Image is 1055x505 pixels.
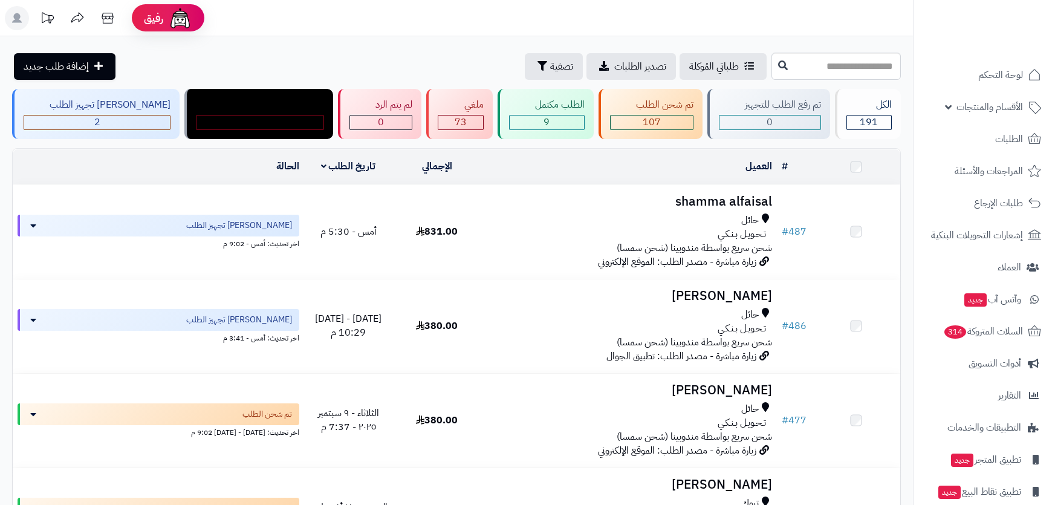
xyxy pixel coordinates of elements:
[782,224,807,239] a: #487
[937,483,1021,500] span: تطبيق نقاط البيع
[921,157,1048,186] a: المراجعات والأسئلة
[550,59,573,74] span: تصفية
[24,98,170,112] div: [PERSON_NAME] تجهيز الطلب
[336,89,424,139] a: لم يتم الرد 0
[378,115,384,129] span: 0
[782,413,788,428] span: #
[438,116,482,129] div: 73
[943,323,1023,340] span: السلات المتروكة
[455,115,467,129] span: 73
[18,331,299,344] div: اخر تحديث: أمس - 3:41 م
[964,293,987,307] span: جديد
[938,486,961,499] span: جديد
[782,319,788,333] span: #
[14,53,115,80] a: إضافة طلب جديد
[969,355,1021,372] span: أدوات التسويق
[782,224,788,239] span: #
[719,98,821,112] div: تم رفع الطلب للتجهيز
[349,98,412,112] div: لم يتم الرد
[998,259,1021,276] span: العملاء
[242,408,292,420] span: تم شحن الطلب
[24,59,89,74] span: إضافة طلب جديد
[168,6,192,30] img: ai-face.png
[486,289,772,303] h3: [PERSON_NAME]
[995,131,1023,148] span: الطلبات
[617,241,772,255] span: شحن سريع بواسطة مندوبينا (شحن سمسا)
[741,308,759,322] span: حائل
[32,6,62,33] a: تحديثات المنصة
[186,314,292,326] span: [PERSON_NAME] تجهيز الطلب
[495,89,596,139] a: الطلب مكتمل 9
[315,311,381,340] span: [DATE] - [DATE] 10:29 م
[614,59,666,74] span: تصدير الطلبات
[921,349,1048,378] a: أدوات التسويق
[617,335,772,350] span: شحن سريع بواسطة مندوبينا (شحن سمسا)
[606,349,756,363] span: زيارة مباشرة - مصدر الطلب: تطبيق الجوال
[741,402,759,416] span: حائل
[486,478,772,492] h3: [PERSON_NAME]
[963,291,1021,308] span: وآتس آب
[973,32,1044,57] img: logo-2.png
[741,213,759,227] span: حائل
[951,454,973,467] span: جديد
[998,387,1021,404] span: التقارير
[18,236,299,249] div: اخر تحديث: أمس - 9:02 م
[947,419,1021,436] span: التطبيقات والخدمات
[718,416,766,430] span: تـحـويـل بـنـكـي
[186,220,292,232] span: [PERSON_NAME] تجهيز الطلب
[10,89,182,139] a: [PERSON_NAME] تجهيز الطلب 2
[956,99,1023,116] span: الأقسام والمنتجات
[94,115,100,129] span: 2
[318,406,379,434] span: الثلاثاء - ٩ سبتمبر ٢٠٢٥ - 7:37 م
[921,221,1048,250] a: إشعارات التحويلات البنكية
[182,89,336,139] a: مندوب توصيل داخل الرياض 0
[196,98,324,112] div: مندوب توصيل داخل الرياض
[718,322,766,336] span: تـحـويـل بـنـكـي
[921,60,1048,90] a: لوحة التحكم
[510,116,584,129] div: 9
[921,381,1048,410] a: التقارير
[350,116,412,129] div: 0
[257,115,263,129] span: 0
[680,53,767,80] a: طلباتي المُوكلة
[422,159,452,174] a: الإجمالي
[944,325,966,339] span: 314
[276,159,299,174] a: الحالة
[782,319,807,333] a: #486
[974,195,1023,212] span: طلبات الإرجاع
[525,53,583,80] button: تصفية
[586,53,676,80] a: تصدير الطلبات
[921,285,1048,314] a: وآتس آبجديد
[144,11,163,25] span: رفيق
[782,413,807,428] a: #477
[921,253,1048,282] a: العملاء
[486,383,772,397] h3: [PERSON_NAME]
[921,445,1048,474] a: تطبيق المتجرجديد
[950,451,1021,468] span: تطبيق المتجر
[486,195,772,209] h3: shamma alfaisal
[610,98,693,112] div: تم شحن الطلب
[955,163,1023,180] span: المراجعات والأسئلة
[509,98,585,112] div: الطلب مكتمل
[705,89,833,139] a: تم رفع الطلب للتجهيز 0
[921,317,1048,346] a: السلات المتروكة314
[596,89,705,139] a: تم شحن الطلب 107
[18,425,299,438] div: اخر تحديث: [DATE] - [DATE] 9:02 م
[416,319,458,333] span: 380.00
[643,115,661,129] span: 107
[438,98,483,112] div: ملغي
[24,116,170,129] div: 2
[767,115,773,129] span: 0
[196,116,323,129] div: 0
[745,159,772,174] a: العميل
[598,255,756,269] span: زيارة مباشرة - مصدر الطلب: الموقع الإلكتروني
[718,227,766,241] span: تـحـويـل بـنـكـي
[321,159,376,174] a: تاريخ الطلب
[320,224,377,239] span: أمس - 5:30 م
[689,59,739,74] span: طلباتي المُوكلة
[921,189,1048,218] a: طلبات الإرجاع
[860,115,878,129] span: 191
[416,413,458,428] span: 380.00
[921,125,1048,154] a: الطلبات
[598,443,756,458] span: زيارة مباشرة - مصدر الطلب: الموقع الإلكتروني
